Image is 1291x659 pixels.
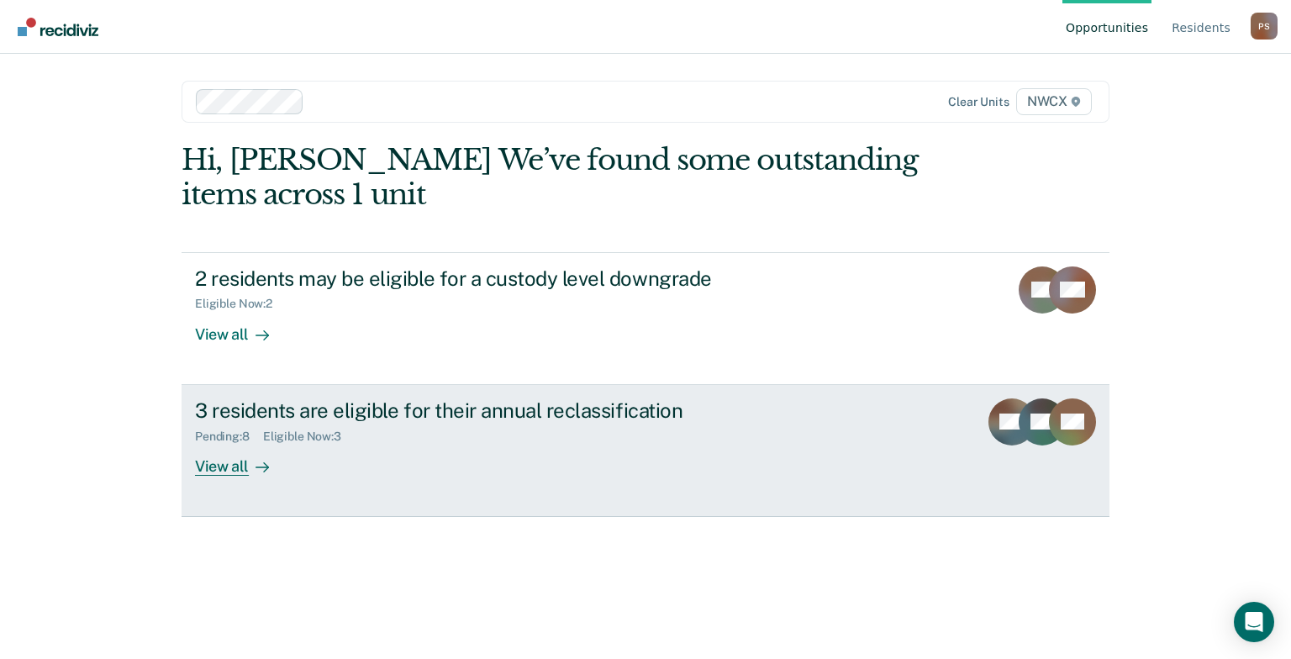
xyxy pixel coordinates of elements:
div: Open Intercom Messenger [1234,602,1274,642]
div: P S [1251,13,1278,40]
button: Profile dropdown button [1251,13,1278,40]
div: View all [195,311,289,344]
div: 2 residents may be eligible for a custody level downgrade [195,266,785,291]
div: Eligible Now : 3 [263,430,355,444]
a: 3 residents are eligible for their annual reclassificationPending:8Eligible Now:3View all [182,385,1109,517]
div: Hi, [PERSON_NAME] We’ve found some outstanding items across 1 unit [182,143,924,212]
span: NWCX [1016,88,1092,115]
div: View all [195,443,289,476]
img: Recidiviz [18,18,98,36]
div: Eligible Now : 2 [195,297,286,311]
a: 2 residents may be eligible for a custody level downgradeEligible Now:2View all [182,252,1109,385]
div: Pending : 8 [195,430,263,444]
div: 3 residents are eligible for their annual reclassification [195,398,785,423]
div: Clear units [948,95,1009,109]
